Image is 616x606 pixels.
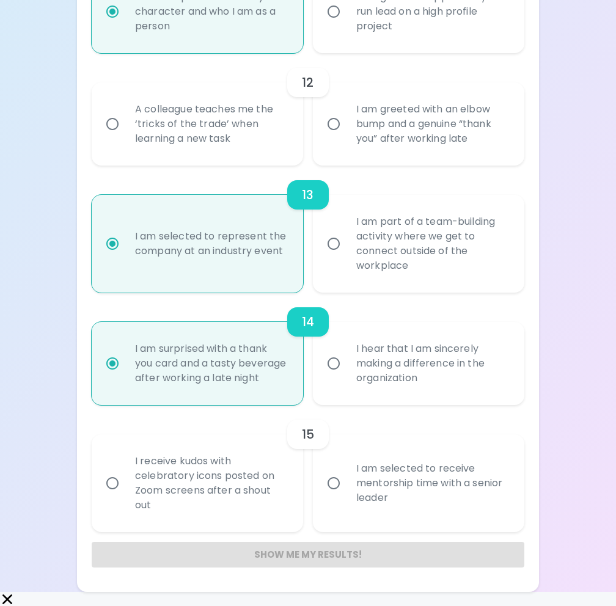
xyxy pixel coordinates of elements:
[125,439,296,527] div: I receive kudos with celebratory icons posted on Zoom screens after a shout out
[92,405,524,532] div: choice-group-check
[92,166,524,293] div: choice-group-check
[346,200,518,288] div: I am part of a team-building activity where we get to connect outside of the workplace
[302,425,314,444] h6: 15
[92,293,524,405] div: choice-group-check
[346,87,518,161] div: I am greeted with an elbow bump and a genuine “thank you” after working late
[125,327,296,400] div: I am surprised with a thank you card and a tasty beverage after working a late night
[346,327,518,400] div: I hear that I am sincerely making a difference in the organization
[302,312,314,332] h6: 14
[125,214,296,273] div: I am selected to represent the company at an industry event
[302,73,313,92] h6: 12
[125,87,296,161] div: A colleague teaches me the ‘tricks of the trade’ when learning a new task
[346,447,518,520] div: I am selected to receive mentorship time with a senior leader
[92,53,524,166] div: choice-group-check
[302,185,313,205] h6: 13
